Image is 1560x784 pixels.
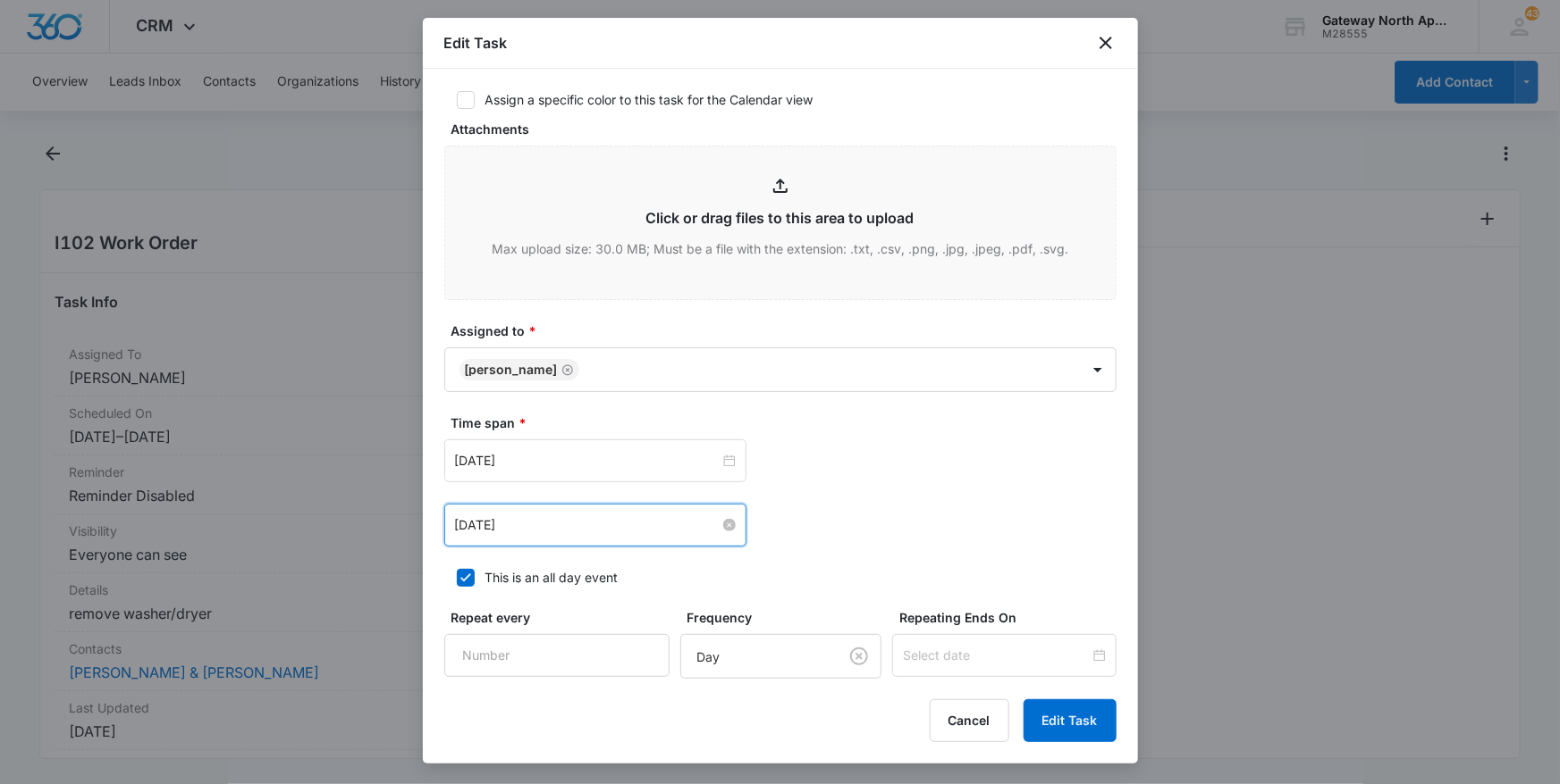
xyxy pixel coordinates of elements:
input: Click or drag files to this area to upload [445,146,1116,299]
span: close-circle [723,519,736,531]
label: Attachments [451,120,1124,138]
h1: Edit Task [444,32,508,54]
input: Aug 13, 2025 [455,515,720,535]
input: Select date [903,646,1089,665]
label: Repeating Ends On [899,608,1123,627]
span: close-circle [723,455,736,467]
button: Clear [845,642,873,671]
div: Assign a specific color to this task for the Calendar view [485,90,814,109]
button: Edit Task [1024,699,1117,742]
button: Cancel [930,699,1009,742]
label: Frequency [687,608,890,627]
div: [PERSON_NAME] [465,363,558,376]
label: Time span [451,413,1124,432]
input: Aug 13, 2025 [455,451,720,471]
button: close [1095,32,1117,54]
input: Number [444,634,670,677]
label: Repeat every [451,608,677,627]
label: Assigned to [451,321,1124,340]
div: Remove Derek Stellway [558,363,574,376]
div: This is an all day event [485,568,619,587]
